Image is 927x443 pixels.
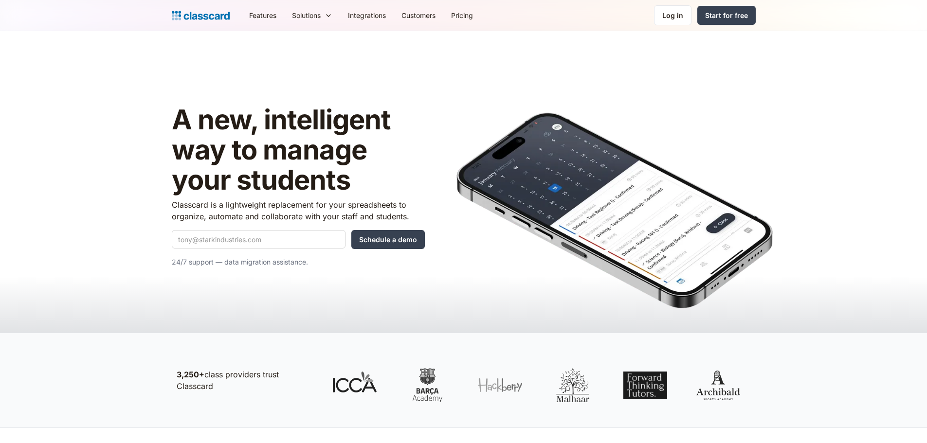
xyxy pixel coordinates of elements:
a: Integrations [340,4,394,26]
p: Classcard is a lightweight replacement for your spreadsheets to organize, automate and collaborat... [172,199,425,222]
input: tony@starkindustries.com [172,230,345,248]
strong: 3,250+ [177,370,204,379]
a: Features [241,4,284,26]
div: Log in [662,10,683,20]
form: Quick Demo Form [172,230,425,249]
div: Solutions [284,4,340,26]
a: Pricing [443,4,481,26]
a: Customers [394,4,443,26]
h1: A new, intelligent way to manage your students [172,105,425,195]
input: Schedule a demo [351,230,425,249]
p: class providers trust Classcard [177,369,313,392]
a: Start for free [697,6,756,25]
div: Solutions [292,10,321,20]
p: 24/7 support — data migration assistance. [172,256,425,268]
a: Logo [172,9,230,22]
a: Log in [654,5,691,25]
div: Start for free [705,10,748,20]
